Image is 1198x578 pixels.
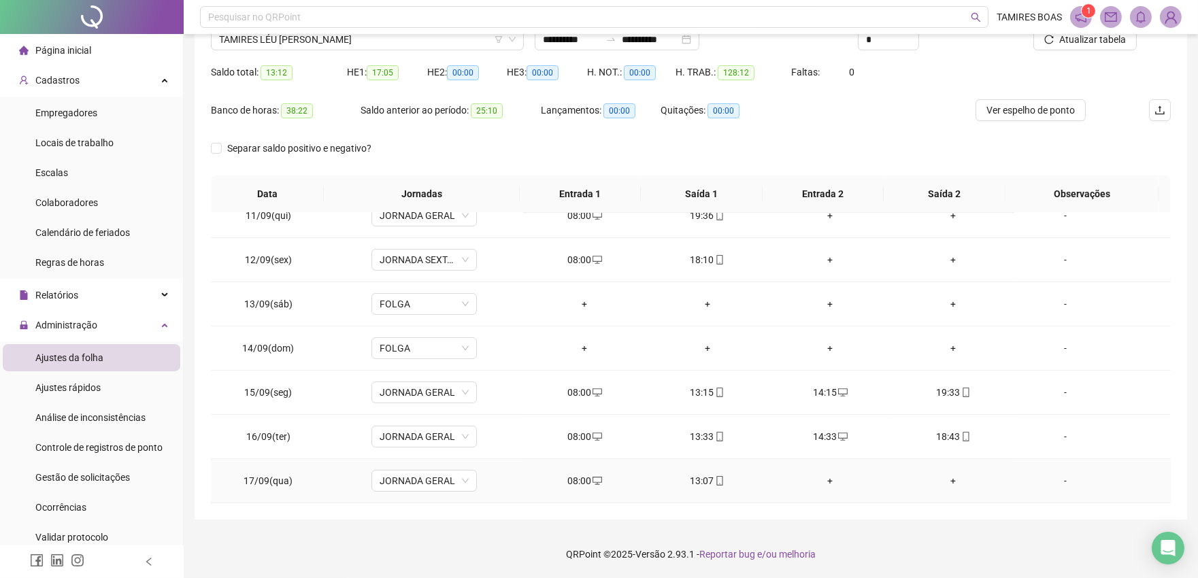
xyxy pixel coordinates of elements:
span: Colaboradores [35,197,98,208]
th: Entrada 1 [520,175,641,213]
span: desktop [591,476,602,486]
div: + [903,473,1004,488]
div: 08:00 [534,208,635,223]
span: 25:10 [471,103,503,118]
span: mail [1105,11,1117,23]
span: TAMIRES BOAS [997,10,1062,24]
span: Versão [635,549,665,560]
span: Administração [35,320,97,330]
span: mobile [960,388,971,397]
span: bell [1135,11,1147,23]
div: H. NOT.: [587,65,676,80]
div: + [534,341,635,356]
span: mobile [960,432,971,441]
span: 11/09(qui) [246,210,291,221]
div: - [1025,429,1105,444]
div: - [1025,385,1105,400]
span: desktop [591,432,602,441]
span: TAMIRES LÉU DOMINGUES VILAS BOAS [219,29,516,50]
span: FOLGA [380,294,469,314]
img: 11600 [1161,7,1181,27]
div: 18:10 [657,252,759,267]
th: Data [211,175,324,213]
span: Ver espelho de ponto [986,103,1075,118]
div: 14:15 [780,385,881,400]
span: Gestão de solicitações [35,472,130,483]
th: Jornadas [324,175,519,213]
div: 08:00 [534,473,635,488]
span: Faltas: [791,67,822,78]
span: mobile [714,388,725,397]
span: 16/09(ter) [246,431,290,442]
footer: QRPoint © 2025 - 2.93.1 - [184,530,1198,578]
span: 13/09(sáb) [244,299,293,309]
div: 14:33 [780,429,881,444]
button: Ver espelho de ponto [976,99,1086,121]
span: swap-right [605,34,616,45]
span: Validar protocolo [35,532,108,543]
div: - [1025,341,1105,356]
span: mobile [714,255,725,265]
span: Ajustes da folha [35,352,103,363]
span: Regras de horas [35,257,104,268]
div: 08:00 [534,252,635,267]
span: 17:05 [367,65,399,80]
div: + [780,341,881,356]
span: down [508,35,516,44]
div: + [534,296,635,311]
span: left [144,557,154,566]
span: Observações [1016,186,1148,201]
div: HE 1: [347,65,427,80]
div: + [903,296,1004,311]
span: 38:22 [281,103,313,118]
div: 19:36 [657,208,759,223]
span: Empregadores [35,107,97,118]
span: Ajustes rápidos [35,382,101,393]
span: 00:00 [527,65,559,80]
div: H. TRAB.: [676,65,791,80]
span: Separar saldo positivo e negativo? [222,141,377,156]
span: JORNADA GERAL [380,426,469,447]
button: Atualizar tabela [1033,29,1137,50]
span: 14/09(dom) [242,343,294,354]
div: Saldo anterior ao período: [361,103,541,118]
div: 13:33 [657,429,759,444]
span: to [605,34,616,45]
span: JORNADA GERAL [380,205,469,226]
th: Entrada 2 [763,175,884,213]
div: HE 3: [507,65,587,80]
span: 1 [1086,6,1091,16]
span: 128:12 [718,65,754,80]
span: search [971,12,981,22]
div: 08:00 [534,385,635,400]
div: - [1025,473,1105,488]
span: facebook [30,554,44,567]
th: Saída 2 [884,175,1005,213]
span: instagram [71,554,84,567]
div: 18:43 [903,429,1004,444]
span: JORNADA SEXTA GERAL [380,250,469,270]
span: 17/09(qua) [244,475,293,486]
div: - [1025,252,1105,267]
div: + [903,252,1004,267]
span: desktop [591,388,602,397]
div: 08:00 [534,429,635,444]
div: Saldo total: [211,65,347,80]
span: mobile [714,476,725,486]
span: Escalas [35,167,68,178]
th: Saída 1 [641,175,762,213]
span: desktop [837,432,848,441]
span: file [19,290,29,300]
span: desktop [591,211,602,220]
div: Quitações: [661,103,780,118]
span: JORNADA GERAL [380,471,469,491]
span: 00:00 [447,65,479,80]
span: lock [19,320,29,330]
div: + [780,208,881,223]
div: + [780,252,881,267]
div: + [903,208,1004,223]
span: 0 [849,67,854,78]
th: Observações [1005,175,1159,213]
span: desktop [591,255,602,265]
span: Locais de trabalho [35,137,114,148]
